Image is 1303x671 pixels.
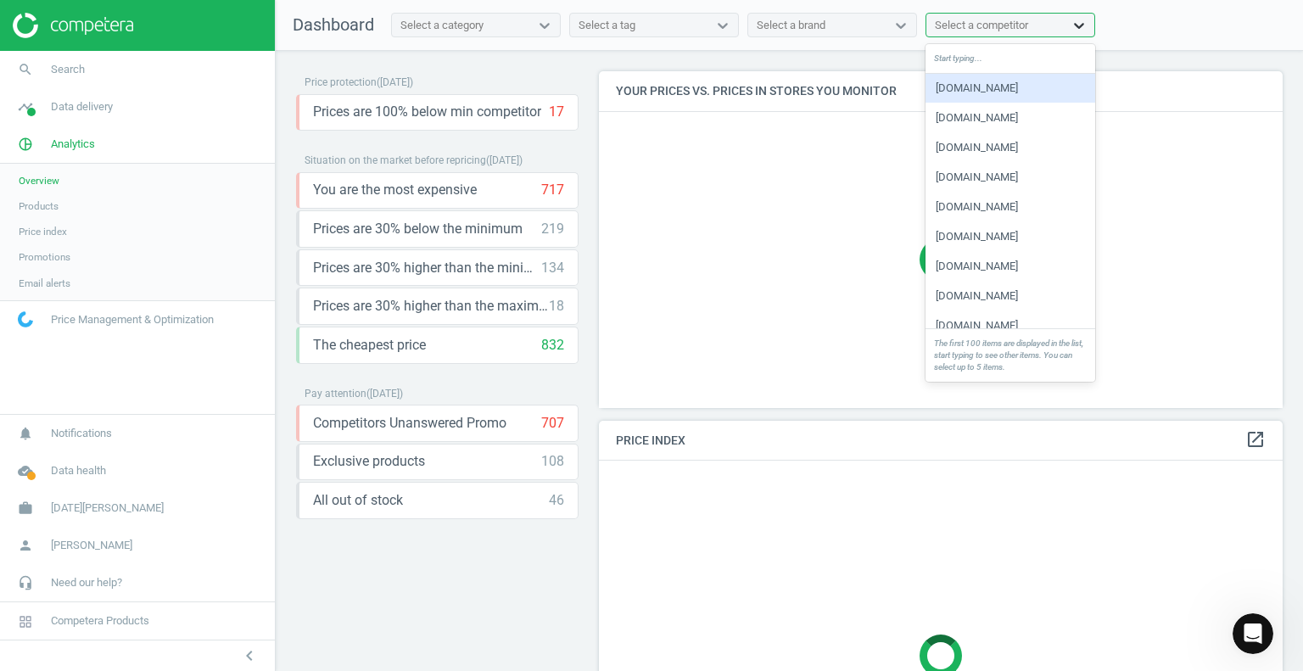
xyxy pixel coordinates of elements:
[935,18,1028,33] div: Select a competitor
[541,220,564,238] div: 219
[1245,429,1266,450] i: open_in_new
[313,103,541,121] span: Prices are 100% below min competitor
[926,44,1095,74] div: Start typing...
[926,193,1095,221] div: [DOMAIN_NAME]
[366,388,403,400] span: ( [DATE] )
[13,13,133,38] img: ajHJNr6hYgQAAAAASUVORK5CYII=
[541,452,564,471] div: 108
[313,297,549,316] span: Prices are 30% higher than the maximal
[313,220,523,238] span: Prices are 30% below the minimum
[9,567,42,599] i: headset_mic
[19,250,70,264] span: Promotions
[51,538,132,553] span: [PERSON_NAME]
[51,62,85,77] span: Search
[579,18,635,33] div: Select a tag
[486,154,523,166] span: ( [DATE] )
[926,282,1095,310] div: [DOMAIN_NAME]
[549,103,564,121] div: 17
[926,163,1095,192] div: [DOMAIN_NAME]
[313,259,541,277] span: Prices are 30% higher than the minimum
[926,328,1095,381] div: The first 100 items are displayed in the list, start typing to see other items. You can select up...
[400,18,484,33] div: Select a category
[926,103,1095,132] div: [DOMAIN_NAME]
[926,311,1095,340] div: [DOMAIN_NAME]
[51,463,106,478] span: Data health
[18,311,33,327] img: wGWNvw8QSZomAAAAABJRU5ErkJggg==
[313,452,425,471] span: Exclusive products
[239,646,260,666] i: chevron_left
[305,154,486,166] span: Situation on the market before repricing
[313,336,426,355] span: The cheapest price
[51,312,214,327] span: Price Management & Optimization
[9,417,42,450] i: notifications
[305,76,377,88] span: Price protection
[228,645,271,667] button: chevron_left
[313,491,403,510] span: All out of stock
[1245,429,1266,451] a: open_in_new
[541,259,564,277] div: 134
[926,74,1095,103] div: [DOMAIN_NAME]
[313,181,477,199] span: You are the most expensive
[926,74,1095,328] div: grid
[926,252,1095,281] div: [DOMAIN_NAME]
[377,76,413,88] span: ( [DATE] )
[19,225,67,238] span: Price index
[9,53,42,86] i: search
[926,133,1095,162] div: [DOMAIN_NAME]
[293,14,374,35] span: Dashboard
[9,492,42,524] i: work
[51,613,149,629] span: Competera Products
[305,388,366,400] span: Pay attention
[599,421,1283,461] h4: Price Index
[19,277,70,290] span: Email alerts
[19,199,59,213] span: Products
[9,128,42,160] i: pie_chart_outlined
[541,414,564,433] div: 707
[549,491,564,510] div: 46
[51,99,113,115] span: Data delivery
[9,529,42,562] i: person
[51,575,122,590] span: Need our help?
[19,174,59,187] span: Overview
[51,500,164,516] span: [DATE][PERSON_NAME]
[926,222,1095,251] div: [DOMAIN_NAME]
[9,455,42,487] i: cloud_done
[549,297,564,316] div: 18
[313,414,506,433] span: Competitors Unanswered Promo
[9,91,42,123] i: timeline
[51,137,95,152] span: Analytics
[541,181,564,199] div: 717
[599,71,1283,111] h4: Your prices vs. prices in stores you monitor
[757,18,825,33] div: Select a brand
[1233,613,1273,654] iframe: Intercom live chat
[541,336,564,355] div: 832
[51,426,112,441] span: Notifications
